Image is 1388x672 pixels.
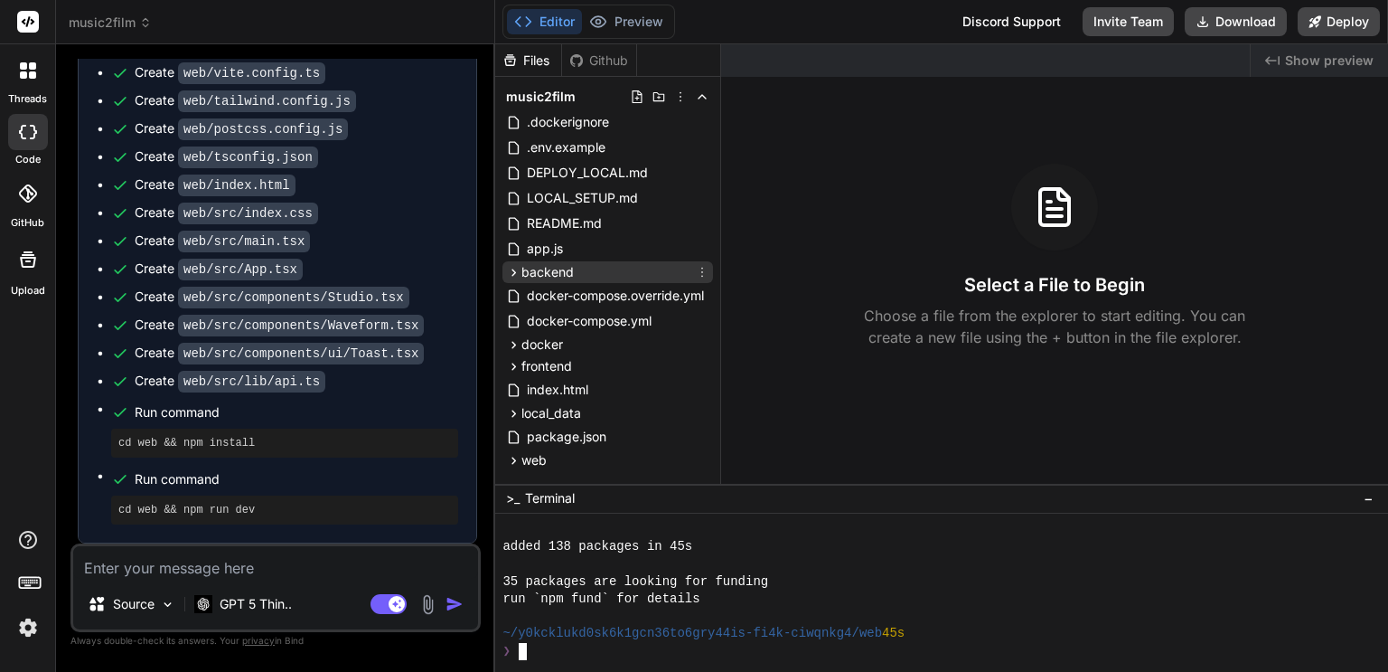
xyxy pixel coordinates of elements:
code: web/vite.config.ts [178,62,325,84]
div: Create [135,288,409,307]
label: code [15,152,41,167]
p: Choose a file from the explorer to start editing. You can create a new file using the + button in... [852,305,1257,348]
button: Invite Team [1083,7,1174,36]
div: Create [135,344,424,363]
span: docker [521,336,563,354]
button: Editor [507,9,582,34]
div: Create [135,147,318,166]
button: Download [1185,7,1287,36]
code: web/index.html [178,175,295,196]
pre: cd web && npm install [118,436,451,450]
span: DEPLOY_LOCAL.md [525,162,650,184]
code: web/src/components/ui/Toast.tsx [178,343,424,364]
span: 35 packages are looking for funding [502,573,768,591]
div: Files [495,52,561,70]
code: web/src/components/Waveform.tsx [178,315,424,336]
div: Create [135,119,348,138]
div: Create [135,175,295,194]
span: frontend [521,357,572,375]
span: README.md [525,213,604,234]
span: privacy [242,635,275,646]
pre: cd web && npm run dev [118,503,451,517]
span: Run command [135,470,458,488]
img: attachment [417,594,438,615]
button: Deploy [1298,7,1380,36]
span: >_ [506,489,520,507]
p: GPT 5 Thin.. [220,595,292,613]
span: app.js [525,238,565,260]
span: backend [521,263,574,281]
label: GitHub [11,215,44,231]
div: Create [135,203,318,222]
code: web/postcss.config.js [178,118,348,140]
span: LOCAL_SETUP.md [525,187,640,209]
div: Github [562,52,636,70]
span: music2film [506,88,576,106]
p: Source [113,595,155,613]
img: settings [13,612,43,643]
span: music2film [69,14,152,32]
span: Terminal [525,489,575,507]
code: web/tailwind.config.js [178,90,356,112]
span: added 138 packages in 45s [502,538,692,555]
label: threads [8,91,47,107]
span: web [521,451,547,469]
div: Create [135,63,325,82]
label: Upload [11,283,45,298]
div: Create [135,372,325,391]
code: web/src/main.tsx [178,231,310,252]
div: Create [135,316,424,335]
img: GPT 5 Thinking High [194,595,212,612]
span: 45s [882,625,905,642]
span: local_data [521,404,581,422]
span: run `npm fund` for details [502,591,699,608]
span: Show preview [1285,52,1374,70]
span: Run command [135,403,458,421]
p: Always double-check its answers. Your in Bind [70,632,481,649]
span: index.html [525,379,590,401]
button: Preview [582,9,671,34]
img: Pick Models [160,597,175,612]
span: package.json [525,426,608,448]
div: Create [135,91,356,110]
span: docker-compose.override.yml [525,285,706,307]
div: Create [135,232,310,251]
code: web/src/App.tsx [178,259,303,280]
span: ~/y0kcklukd0sk6k1gcn36to6gry44is-fi4k-ciwqnkg4/web [502,625,882,642]
img: icon [445,595,464,613]
span: .env.example [525,137,607,158]
span: docker-compose.yml [525,310,653,332]
code: web/src/lib/api.ts [178,371,325,393]
div: Discord Support [952,7,1072,36]
button: − [1360,484,1377,513]
span: .dockerignore [525,111,611,133]
h3: Select a File to Begin [964,272,1145,298]
code: web/src/index.css [178,203,318,224]
code: web/tsconfig.json [178,147,318,168]
span: ❯ [502,643,511,660]
code: web/src/components/Studio.tsx [178,287,409,308]
span: − [1364,489,1374,507]
div: Create [135,260,303,279]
